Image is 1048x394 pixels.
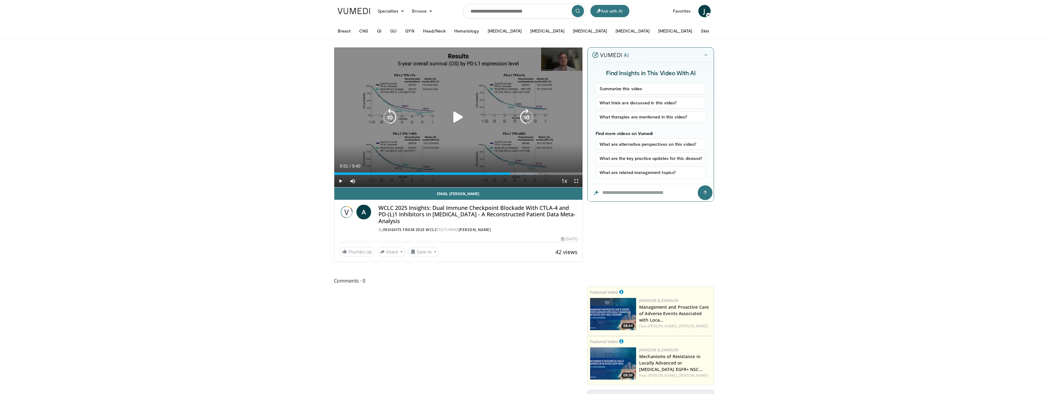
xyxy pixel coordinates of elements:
video-js: Video Player [334,48,583,187]
button: Hematology [451,25,483,37]
a: Specialties [374,5,409,17]
button: Summarize this video [596,83,706,95]
a: [PERSON_NAME] [459,227,491,232]
a: Insights from 2025 WCLC [383,227,437,232]
a: [PERSON_NAME] [679,323,708,329]
button: GU [386,25,400,37]
span: 9:40 [352,164,360,168]
button: [MEDICAL_DATA] [527,25,568,37]
a: A [356,205,371,219]
button: [MEDICAL_DATA] [655,25,696,37]
span: Comments 0 [334,277,583,285]
iframe: Advertisement [605,206,697,283]
button: GYN [401,25,418,37]
a: 08:44 [590,298,636,330]
button: Head/Neck [419,25,450,37]
button: What trials are discussed in this video? [596,97,706,109]
h4: WCLC 2025 Insights: Dual Immune Checkpoint Blockade With CTLA-4 and PD-(L)1 Inhibitors in [MEDICA... [378,205,578,225]
span: 42 views [555,248,578,256]
img: da83c334-4152-4ba6-9247-1d012afa50e5.jpeg.150x105_q85_crop-smart_upscale.jpg [590,298,636,330]
div: [DATE] [561,236,578,242]
button: Save to [408,247,439,257]
a: [PERSON_NAME], [648,373,678,378]
button: [MEDICAL_DATA] [569,25,611,37]
button: Play [334,175,347,187]
a: Favorites [669,5,695,17]
button: GI [373,25,385,37]
button: Skin [697,25,713,37]
button: Playback Rate [558,175,570,187]
p: Find more videos on Vumedi [596,131,706,136]
button: What are related management topics? [596,167,706,178]
a: J [698,5,711,17]
div: Feat. [639,373,711,378]
a: Management and Proactive Care of Adverse Events Associated with Loca… [639,304,709,323]
span: 6:51 [340,164,348,168]
button: What are alternative perspectives on this video? [596,138,706,150]
button: Breast [334,25,354,37]
h4: Find Insights in This Video With AI [596,69,706,77]
span: 09:36 [621,373,635,378]
button: What are the key practice updates for this disease? [596,153,706,164]
input: Search topics, interventions [463,4,585,18]
a: [PERSON_NAME] [679,373,708,378]
a: Browse [408,5,436,17]
a: 09:36 [590,347,636,380]
img: vumedi-ai-logo.v2.svg [592,52,628,58]
button: CNS [355,25,372,37]
span: 08:44 [621,323,635,329]
button: Mute [347,175,359,187]
div: Feat. [639,323,711,329]
small: Featured Video [590,339,618,344]
button: [MEDICAL_DATA] [484,25,525,37]
button: Ask with AI [590,5,629,17]
input: Question for the AI [588,184,714,201]
a: Johnson & Johnson [639,298,678,303]
img: Insights from 2025 WCLC [339,205,354,219]
small: Featured Video [590,289,618,295]
a: [PERSON_NAME], [648,323,678,329]
div: By FEATURING [378,227,578,233]
button: [MEDICAL_DATA] [612,25,653,37]
a: Johnson & Johnson [639,347,678,353]
img: VuMedi Logo [338,8,370,14]
a: Email [PERSON_NAME] [334,187,583,200]
button: What therapies are mentioned in this video? [596,111,706,123]
a: Thumbs Up [339,247,375,257]
a: Mechanisms of Resistance in Locally Advanced or [MEDICAL_DATA] EGFR+ NSC… [639,353,703,372]
button: Fullscreen [570,175,582,187]
span: / [350,164,351,168]
img: 84252362-9178-4a34-866d-0e9c845de9ea.jpeg.150x105_q85_crop-smart_upscale.jpg [590,347,636,380]
div: Progress Bar [334,172,583,175]
button: Share [377,247,406,257]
